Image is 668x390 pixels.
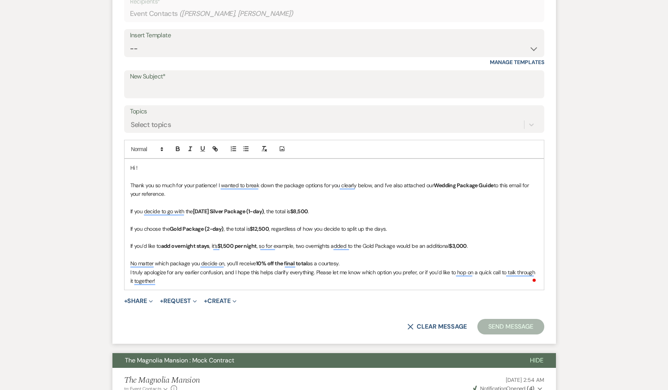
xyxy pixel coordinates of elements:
p: Hi ! [130,164,538,172]
strong: $1,500 per night [217,242,257,249]
strong: $8,500 [290,208,308,215]
strong: [DATE] Silver Package (1-day) [193,208,264,215]
strong: $3,000 [449,242,467,249]
button: Hide [517,353,556,368]
span: + [124,298,128,304]
span: Hide [530,356,544,364]
p: If you decide to go with the , the total is . [130,207,538,216]
div: To enrich screen reader interactions, please activate Accessibility in Grammarly extension settings [124,159,544,290]
button: Clear message [407,324,466,330]
p: I truly apologize for any earlier confusion, and I hope this helps clarify everything. Please let... [130,268,538,286]
button: Share [124,298,153,304]
strong: Gold Package (2-day) [170,225,224,232]
label: New Subject* [130,71,538,82]
strong: Wedding Package Guide [434,182,493,189]
a: Manage Templates [490,59,544,66]
div: Insert Template [130,30,538,41]
strong: add overnight stays [161,242,209,249]
span: + [160,298,163,304]
span: + [204,298,207,304]
strong: $12,500 [250,225,269,232]
p: If you choose the , the total is , regardless of how you decide to split up the days. [130,225,538,233]
strong: 10% off the final total [256,260,307,267]
span: [DATE] 2:54 AM [506,376,544,383]
span: ( [PERSON_NAME], [PERSON_NAME] ) [179,9,294,19]
h5: The Magnolia Mansion [124,376,200,385]
button: Create [204,298,236,304]
p: If you’d like to , it’s , so for example, two overnights added to the Gold Package would be an ad... [130,242,538,250]
div: Event Contacts [130,6,538,21]
button: Request [160,298,197,304]
button: The Magnolia Mansion : Mock Contract [112,353,517,368]
label: Topics [130,106,538,117]
button: Send Message [477,319,544,334]
div: Select topics [131,119,171,130]
p: Thank you so much for your patience! I wanted to break down the package options for you clearly b... [130,181,538,198]
span: The Magnolia Mansion : Mock Contract [125,356,234,364]
p: No matter which package you decide on, you’ll receive as a courtesy. [130,259,538,268]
